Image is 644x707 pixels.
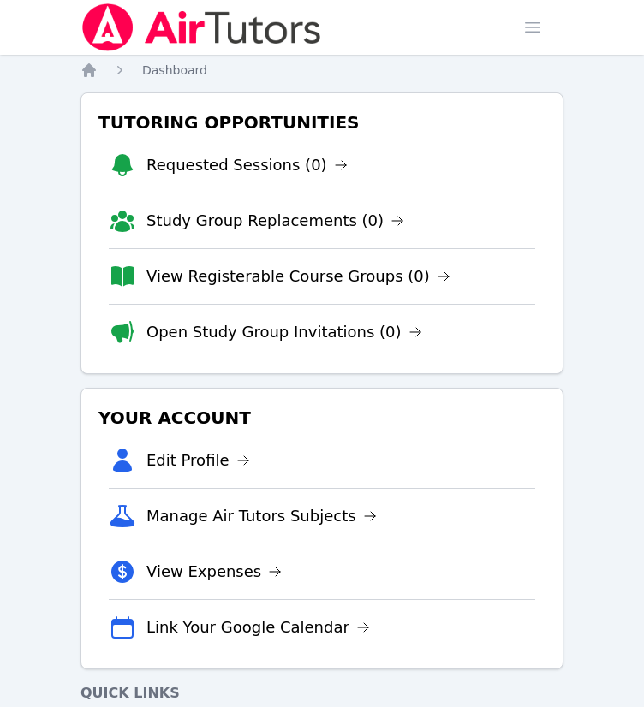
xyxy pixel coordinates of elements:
a: Requested Sessions (0) [146,153,348,177]
a: View Registerable Course Groups (0) [146,264,450,288]
nav: Breadcrumb [80,62,563,79]
a: Dashboard [142,62,207,79]
a: Study Group Replacements (0) [146,209,404,233]
span: Dashboard [142,63,207,77]
a: Edit Profile [146,449,250,472]
a: View Expenses [146,560,282,584]
a: Manage Air Tutors Subjects [146,504,377,528]
h4: Quick Links [80,683,563,704]
a: Open Study Group Invitations (0) [146,320,422,344]
img: Air Tutors [80,3,323,51]
a: Link Your Google Calendar [146,615,370,639]
h3: Tutoring Opportunities [95,107,549,138]
h3: Your Account [95,402,549,433]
